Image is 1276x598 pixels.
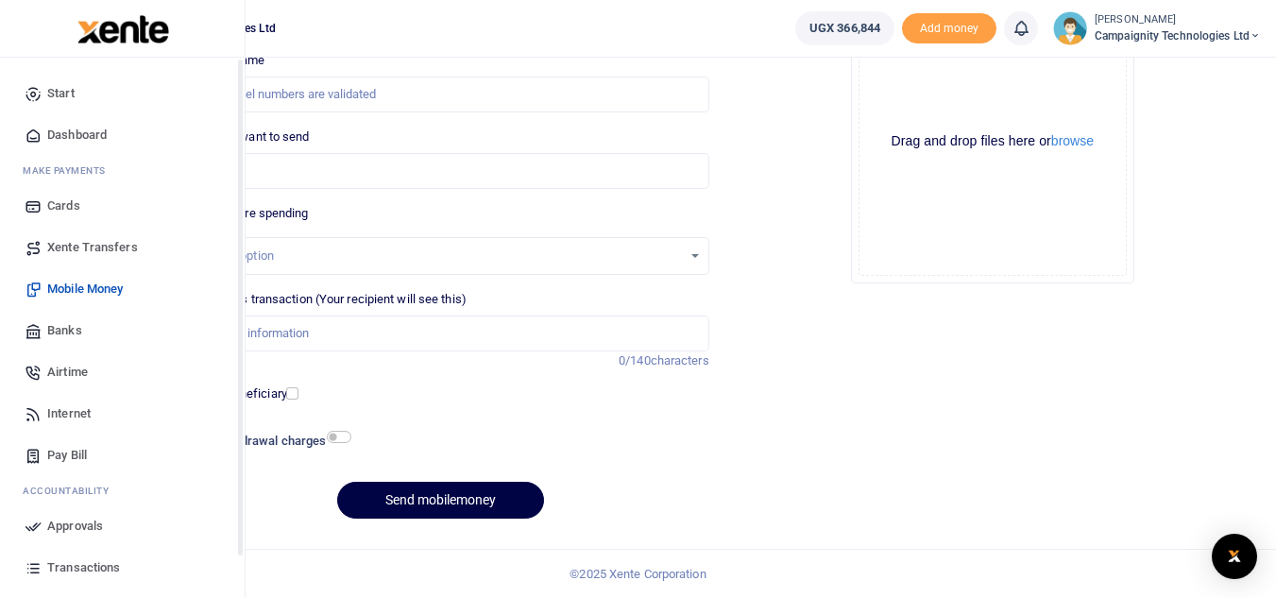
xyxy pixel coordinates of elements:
[47,558,120,577] span: Transactions
[1095,12,1261,28] small: [PERSON_NAME]
[47,446,87,465] span: Pay Bill
[15,435,230,476] a: Pay Bill
[15,310,230,351] a: Banks
[15,73,230,114] a: Start
[809,19,880,38] span: UGX 366,844
[15,185,230,227] a: Cards
[77,15,169,43] img: logo-large
[902,20,996,34] a: Add money
[47,84,75,103] span: Start
[15,156,230,185] li: M
[32,163,106,178] span: ake Payments
[47,321,82,340] span: Banks
[76,21,169,35] a: logo-small logo-large logo-large
[47,126,107,145] span: Dashboard
[1053,11,1087,45] img: profile-user
[902,13,996,44] li: Toup your wallet
[15,268,230,310] a: Mobile Money
[47,363,88,382] span: Airtime
[788,11,902,45] li: Wallet ballance
[15,505,230,547] a: Approvals
[15,114,230,156] a: Dashboard
[47,196,80,215] span: Cards
[15,393,230,435] a: Internet
[859,132,1126,150] div: Drag and drop files here or
[186,247,681,265] div: Select an option
[15,476,230,505] li: Ac
[337,482,544,519] button: Send mobilemoney
[1212,534,1257,579] div: Open Intercom Messenger
[175,434,343,449] h6: Include withdrawal charges
[15,547,230,589] a: Transactions
[47,238,138,257] span: Xente Transfers
[619,353,651,367] span: 0/140
[47,517,103,536] span: Approvals
[37,484,109,498] span: countability
[1095,27,1261,44] span: Campaignity Technologies Ltd
[172,290,467,309] label: Memo for this transaction (Your recipient will see this)
[1053,11,1261,45] a: profile-user [PERSON_NAME] Campaignity Technologies Ltd
[902,13,996,44] span: Add money
[172,153,708,189] input: UGX
[651,353,709,367] span: characters
[47,280,123,299] span: Mobile Money
[15,351,230,393] a: Airtime
[172,77,708,112] input: MTN & Airtel numbers are validated
[172,316,708,351] input: Enter extra information
[15,227,230,268] a: Xente Transfers
[1051,134,1094,147] button: browse
[795,11,894,45] a: UGX 366,844
[47,404,91,423] span: Internet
